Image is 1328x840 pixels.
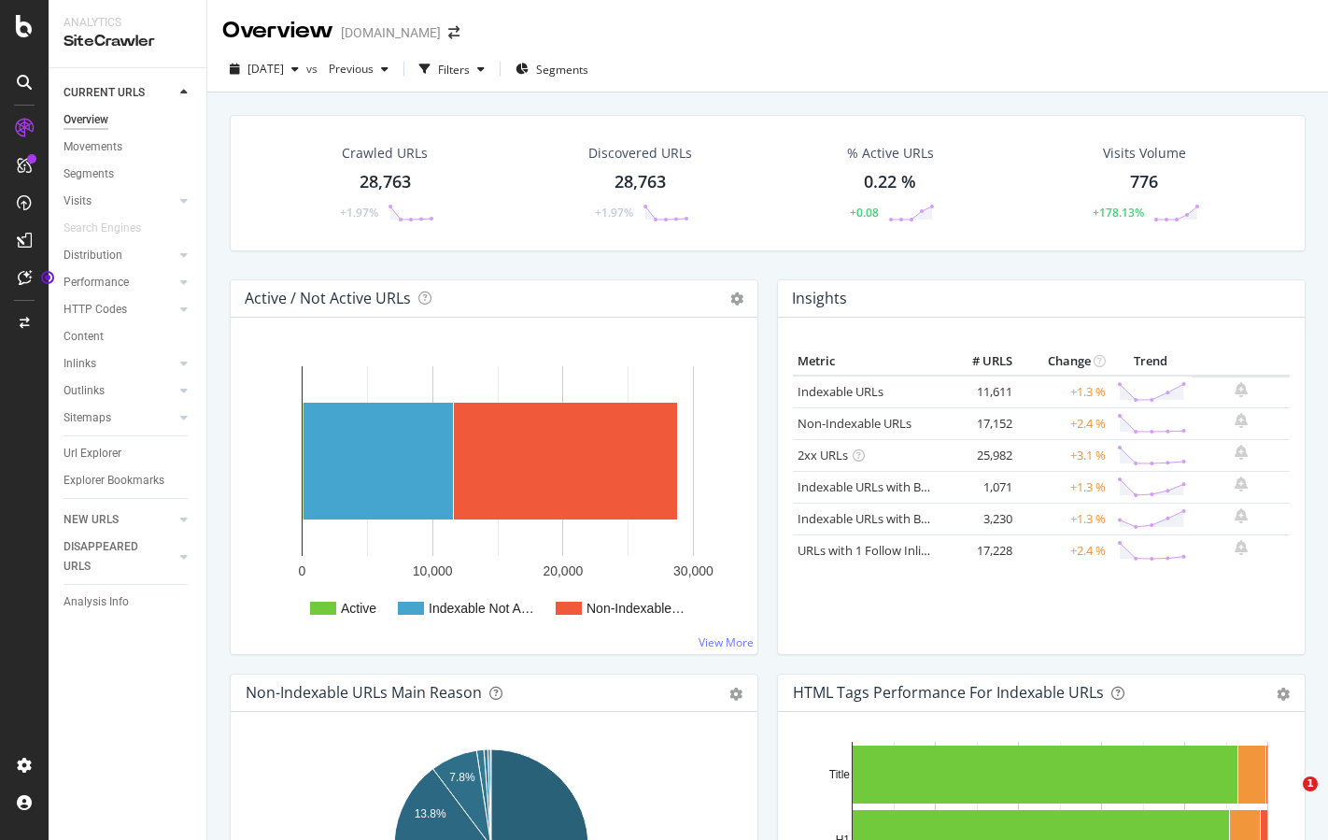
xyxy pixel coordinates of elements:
text: Non-Indexable… [586,601,685,616]
button: [DATE] [222,54,306,84]
div: NEW URLS [64,510,119,530]
div: Filters [438,62,470,78]
div: Explorer Bookmarks [64,471,164,491]
th: Change [1017,348,1110,376]
text: 10,000 [413,563,453,578]
td: 17,152 [942,407,1017,439]
a: Explorer Bookmarks [64,471,193,491]
div: 0.22 % [864,170,916,194]
div: HTML Tags Performance for Indexable URLs [793,683,1104,702]
text: 7.8% [449,771,475,784]
text: 20,000 [543,563,583,578]
a: Distribution [64,246,175,265]
div: Url Explorer [64,444,121,463]
div: 776 [1130,170,1158,194]
text: 13.8% [415,807,446,820]
div: CURRENT URLS [64,83,145,103]
td: 25,982 [942,439,1017,471]
div: Overview [222,15,333,47]
div: HTTP Codes [64,300,127,320]
div: Inlinks [64,354,96,374]
div: Analysis Info [64,592,129,612]
a: CURRENT URLS [64,83,175,103]
h4: Insights [792,286,847,311]
a: Indexable URLs with Bad Description [798,510,1001,527]
div: bell-plus [1235,508,1248,523]
th: Trend [1110,348,1192,376]
td: +1.3 % [1017,503,1110,534]
div: bell-plus [1235,413,1248,428]
div: bell-plus [1235,382,1248,397]
a: Indexable URLs [798,383,883,400]
svg: A chart. [246,348,736,639]
div: Outlinks [64,381,105,401]
a: Inlinks [64,354,175,374]
a: Non-Indexable URLs [798,415,911,432]
div: 28,763 [360,170,411,194]
div: gear [729,688,742,701]
a: Overview [64,110,193,130]
div: Search Engines [64,219,141,238]
div: Content [64,327,104,347]
a: Content [64,327,193,347]
td: +3.1 % [1017,439,1110,471]
div: bell-plus [1235,477,1248,491]
div: Visits [64,192,92,211]
a: Visits [64,192,175,211]
text: Indexable Not A… [429,601,534,616]
a: Performance [64,273,175,292]
iframe: Intercom live chat [1264,776,1309,821]
div: DISAPPEARED URLS [64,537,158,577]
div: Segments [64,164,114,184]
div: Non-Indexable URLs Main Reason [246,683,482,702]
div: 28,763 [615,170,666,194]
td: +2.4 % [1017,407,1110,439]
td: 11,611 [942,376,1017,408]
div: +0.08 [850,205,879,221]
div: Analytics [64,15,191,31]
div: +178.13% [1093,205,1144,221]
div: bell-plus [1235,540,1248,555]
a: Segments [64,164,193,184]
a: Indexable URLs with Bad H1 [798,478,954,495]
a: 2xx URLs [798,447,848,463]
h4: Active / Not Active URLs [245,286,411,311]
a: URLs with 1 Follow Inlink [798,542,935,559]
button: Filters [412,54,492,84]
div: Tooltip anchor [39,269,56,286]
text: Title [829,768,851,781]
div: % Active URLs [847,144,934,163]
span: vs [306,61,321,77]
i: Options [730,292,743,306]
button: Segments [508,54,596,84]
div: Overview [64,110,108,130]
div: SiteCrawler [64,31,191,52]
div: Discovered URLs [588,144,692,163]
a: DISAPPEARED URLS [64,537,175,577]
div: arrow-right-arrow-left [448,26,459,39]
div: Distribution [64,246,122,265]
button: Previous [321,54,396,84]
div: gear [1277,688,1290,701]
a: NEW URLS [64,510,175,530]
td: 17,228 [942,534,1017,566]
a: Analysis Info [64,592,193,612]
a: Url Explorer [64,444,193,463]
div: +1.97% [595,205,633,221]
span: Segments [536,62,588,78]
th: # URLS [942,348,1017,376]
div: +1.97% [340,205,378,221]
td: 3,230 [942,503,1017,534]
a: HTTP Codes [64,300,175,320]
td: +1.3 % [1017,376,1110,408]
a: Movements [64,137,193,157]
td: 1,071 [942,471,1017,503]
div: Performance [64,273,129,292]
span: Previous [321,61,374,77]
span: 2025 Aug. 25th [247,61,284,77]
div: [DOMAIN_NAME] [341,23,441,42]
span: 1 [1303,776,1318,791]
div: Sitemaps [64,408,111,428]
a: View More [699,634,754,650]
